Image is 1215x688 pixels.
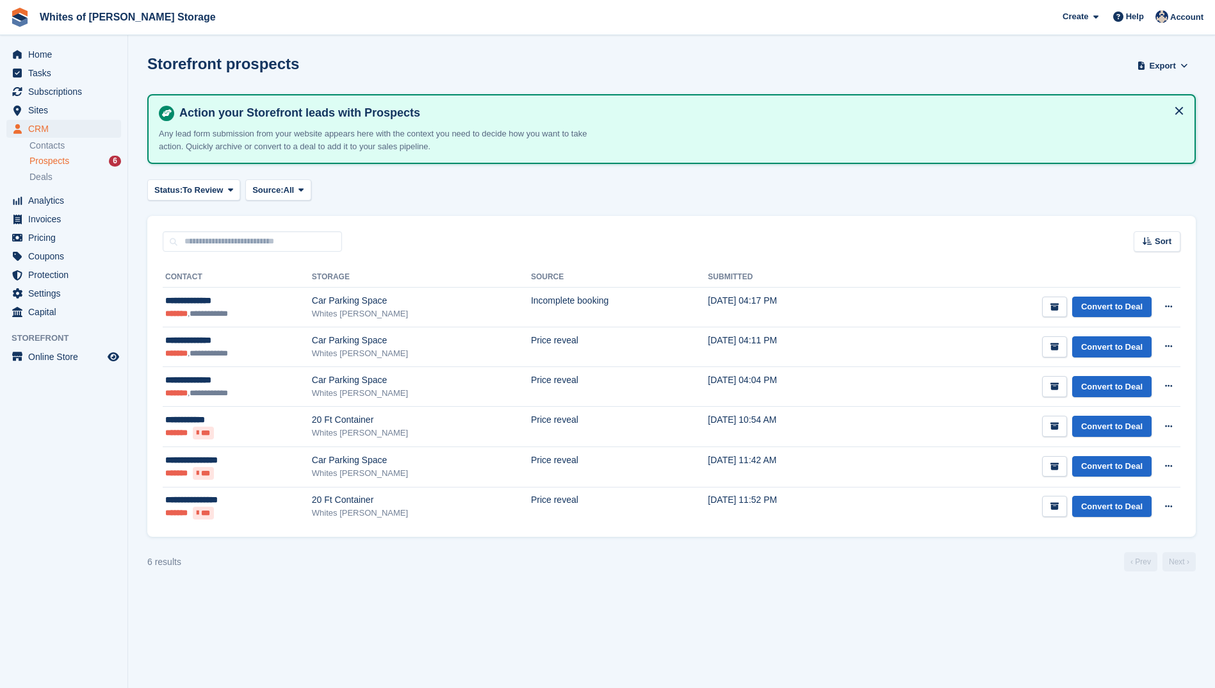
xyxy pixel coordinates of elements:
a: Convert to Deal [1072,297,1152,318]
td: Price reveal [531,367,708,407]
h1: Storefront prospects [147,55,299,72]
a: menu [6,284,121,302]
span: Status: [154,184,183,197]
img: stora-icon-8386f47178a22dfd0bd8f6a31ec36ba5ce8667c1dd55bd0f319d3a0aa187defe.svg [10,8,29,27]
span: Sort [1155,235,1171,248]
span: Export [1150,60,1176,72]
span: Help [1126,10,1144,23]
span: Storefront [12,332,127,345]
a: menu [6,303,121,321]
div: 20 Ft Container [312,413,531,427]
span: CRM [28,120,105,138]
a: Convert to Deal [1072,376,1152,397]
nav: Page [1121,552,1198,571]
a: menu [6,210,121,228]
span: Prospects [29,155,69,167]
th: Storage [312,267,531,288]
div: Car Parking Space [312,454,531,467]
div: Whites [PERSON_NAME] [312,507,531,520]
div: Whites [PERSON_NAME] [312,347,531,360]
td: [DATE] 04:04 PM [708,367,865,407]
button: Source: All [245,179,311,201]
span: Home [28,45,105,63]
td: Price reveal [531,447,708,487]
a: Whites of [PERSON_NAME] Storage [35,6,221,28]
span: Tasks [28,64,105,82]
span: Pricing [28,229,105,247]
div: Car Parking Space [312,373,531,387]
a: Deals [29,170,121,184]
a: menu [6,192,121,209]
span: Capital [28,303,105,321]
div: 6 [109,156,121,167]
div: Car Parking Space [312,294,531,307]
button: Export [1134,55,1191,76]
span: Account [1170,11,1203,24]
img: Wendy [1155,10,1168,23]
span: To Review [183,184,223,197]
a: Next [1162,552,1196,571]
td: Price reveal [531,327,708,367]
a: Convert to Deal [1072,416,1152,437]
span: All [284,184,295,197]
span: Create [1063,10,1088,23]
span: Subscriptions [28,83,105,101]
span: Deals [29,171,53,183]
div: Whites [PERSON_NAME] [312,467,531,480]
span: Sites [28,101,105,119]
th: Source [531,267,708,288]
td: [DATE] 10:54 AM [708,407,865,447]
span: Invoices [28,210,105,228]
div: Whites [PERSON_NAME] [312,387,531,400]
div: Whites [PERSON_NAME] [312,427,531,439]
a: menu [6,247,121,265]
a: Convert to Deal [1072,336,1152,357]
a: Prospects 6 [29,154,121,168]
a: Convert to Deal [1072,456,1152,477]
td: Price reveal [531,407,708,447]
span: Online Store [28,348,105,366]
a: menu [6,348,121,366]
th: Submitted [708,267,865,288]
span: Protection [28,266,105,284]
a: menu [6,101,121,119]
td: [DATE] 04:17 PM [708,288,865,327]
a: Contacts [29,140,121,152]
a: Previous [1124,552,1157,571]
th: Contact [163,267,312,288]
span: Source: [252,184,283,197]
td: Price reveal [531,487,708,527]
div: Car Parking Space [312,334,531,347]
a: menu [6,64,121,82]
h4: Action your Storefront leads with Prospects [174,106,1184,120]
td: [DATE] 11:52 PM [708,487,865,527]
td: Incomplete booking [531,288,708,327]
span: Coupons [28,247,105,265]
td: [DATE] 04:11 PM [708,327,865,367]
a: menu [6,266,121,284]
a: menu [6,83,121,101]
a: menu [6,120,121,138]
a: menu [6,45,121,63]
div: Whites [PERSON_NAME] [312,307,531,320]
span: Settings [28,284,105,302]
div: 6 results [147,555,181,569]
a: Convert to Deal [1072,496,1152,517]
a: menu [6,229,121,247]
a: Preview store [106,349,121,364]
span: Analytics [28,192,105,209]
div: 20 Ft Container [312,493,531,507]
td: [DATE] 11:42 AM [708,447,865,487]
button: Status: To Review [147,179,240,201]
p: Any lead form submission from your website appears here with the context you need to decide how y... [159,127,607,152]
